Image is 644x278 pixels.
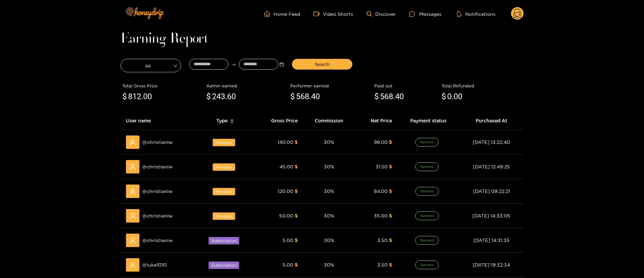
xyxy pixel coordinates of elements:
span: 3.50 [377,238,388,243]
span: Success [415,138,439,147]
span: user [129,237,136,244]
span: $ [295,164,298,169]
span: 120.00 [278,189,293,194]
span: $ [295,213,298,218]
span: $ [290,90,295,103]
span: Message [213,139,235,146]
span: user [129,164,136,170]
span: @ christianlw [142,163,173,170]
span: 84.00 [374,189,388,194]
span: Type [216,117,227,124]
span: user [129,213,136,220]
span: [DATE] 14:33:05 [472,213,510,218]
span: 35.00 [374,213,388,218]
button: Search [292,59,352,70]
span: Subscription [209,237,239,244]
span: Success [415,261,439,269]
span: $ [122,90,127,103]
span: 3.50 [377,262,388,267]
span: caret-up [230,118,234,122]
span: 568 [380,92,393,101]
div: Total Refunded [441,82,522,89]
span: Search [315,61,330,68]
div: Messages [409,10,441,18]
span: Message [213,212,235,220]
span: user [129,139,136,146]
span: 5.00 [283,262,293,267]
span: 45.00 [280,164,293,169]
span: .60 [225,92,236,101]
span: [DATE] 13:22:40 [473,140,510,145]
span: $ [389,140,392,145]
span: $ [389,164,392,169]
span: @ christianlw [142,188,173,195]
span: caret-down [230,121,234,124]
th: Net Price [355,112,397,130]
span: 0 [447,92,452,101]
span: @ christianlw [142,138,173,146]
span: 50.00 [279,213,293,218]
span: 30 % [324,164,334,169]
span: .00 [452,92,462,101]
span: user [129,262,136,269]
span: Message [213,163,235,171]
span: 98.00 [374,140,388,145]
th: Payment status [397,112,459,130]
h1: Earning Report [121,34,524,44]
span: video-camera [313,11,323,17]
th: Gross Price [254,112,303,130]
div: Performer earned [290,82,371,89]
span: $ [389,189,392,194]
span: $ [206,90,211,103]
span: $ [374,90,379,103]
span: Success [415,211,439,220]
span: $ [389,238,392,243]
th: Purchased At [459,112,523,130]
span: [DATE] 09:22:21 [473,189,510,194]
span: [DATE] 19:32:34 [473,262,510,267]
a: Discover [367,11,396,17]
span: @ christianlw [142,212,173,220]
span: 812 [128,92,141,101]
span: 30 % [324,189,334,194]
span: [DATE] 12:49:25 [473,164,510,169]
a: Video Shorts [313,11,353,17]
span: 568 [296,92,309,101]
span: All [121,61,181,70]
div: Paid out [374,82,438,89]
span: 30 % [324,140,334,145]
span: 30 % [324,238,334,243]
span: 31.50 [376,164,388,169]
span: 5.00 [283,238,293,243]
span: 30 % [324,262,334,267]
span: 243 [212,92,225,101]
span: $ [295,140,298,145]
span: $ [389,213,392,218]
span: Success [415,187,439,196]
a: Home Feed [264,11,300,17]
span: $ [295,262,298,267]
span: home [264,11,273,17]
span: .40 [309,92,320,101]
span: swap-right [231,62,236,67]
span: to [231,62,236,67]
span: Success [415,236,439,245]
span: $ [295,238,298,243]
span: 140.00 [277,140,293,145]
span: @ luke1010 [142,261,167,269]
span: [DATE] 14:31:35 [473,238,510,243]
span: .00 [141,92,152,101]
span: Message [213,188,235,195]
span: $ [389,262,392,267]
span: $ [295,189,298,194]
span: 30 % [324,213,334,218]
th: Commission [303,112,355,130]
span: Success [415,162,439,171]
span: @ christianlw [142,237,173,244]
button: Notifications [455,10,498,17]
span: $ [441,90,446,103]
div: Total Gross Price [122,82,203,89]
span: Subscription [209,262,239,269]
th: User name [121,112,196,130]
div: Admin earned [206,82,287,89]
